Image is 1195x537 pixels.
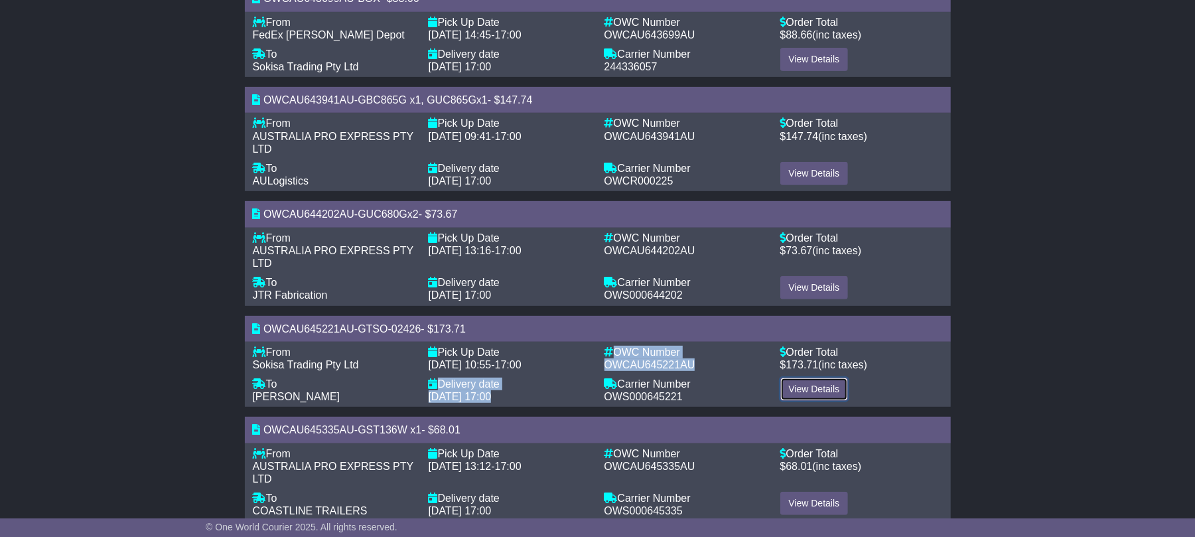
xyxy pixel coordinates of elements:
div: OWC Number [604,232,767,244]
a: View Details [780,162,849,185]
div: Delivery date [429,162,591,175]
div: - - $ [245,87,951,113]
div: - [429,244,591,257]
span: OWCAU643699AU [604,29,695,40]
span: 17:00 [495,29,522,40]
div: To [253,276,415,289]
div: Carrier Number [604,162,767,175]
span: OWCAU645335AU [263,424,354,435]
span: [DATE] 13:16 [429,245,492,256]
span: 244336057 [604,61,658,72]
div: OWC Number [604,346,767,358]
span: [DATE] 17:00 [429,505,492,516]
a: View Details [780,492,849,515]
div: OWC Number [604,447,767,460]
div: Delivery date [429,48,591,60]
span: [DATE] 17:00 [429,289,492,301]
span: FedEx [PERSON_NAME] Depot [253,29,405,40]
div: From [253,16,415,29]
span: 17:00 [495,359,522,370]
div: Pick Up Date [429,232,591,244]
div: $ (inc taxes) [780,130,943,143]
div: From [253,117,415,129]
span: 17:00 [495,131,522,142]
span: 17:00 [495,461,522,472]
div: From [253,346,415,358]
span: JTR Fabrication [253,289,328,301]
div: Carrier Number [604,48,767,60]
span: 173.71 [433,323,466,335]
div: Carrier Number [604,492,767,504]
div: Order Total [780,117,943,129]
div: From [253,447,415,460]
a: View Details [780,276,849,299]
div: $ (inc taxes) [780,29,943,41]
div: To [253,162,415,175]
div: - - $ [245,417,951,443]
span: [DATE] 10:55 [429,359,492,370]
span: COASTLINE TRAILERS [253,505,368,516]
span: GST136W x1 [358,424,421,435]
span: OWCAU644202AU [604,245,695,256]
div: Order Total [780,16,943,29]
span: AUSTRALIA PRO EXPRESS PTY LTD [253,131,413,155]
div: To [253,378,415,390]
div: $ (inc taxes) [780,460,943,473]
div: Order Total [780,346,943,358]
div: - [429,358,591,371]
div: To [253,492,415,504]
div: Pick Up Date [429,447,591,460]
div: OWC Number [604,117,767,129]
span: OWCAU645335AU [604,461,695,472]
div: - [429,130,591,143]
div: - - $ [245,316,951,342]
span: 88.66 [786,29,812,40]
div: Delivery date [429,378,591,390]
span: GUC680Gx2 [358,208,419,220]
span: 173.71 [786,359,818,370]
div: - - $ [245,201,951,227]
div: Order Total [780,447,943,460]
span: 17:00 [495,245,522,256]
div: $ (inc taxes) [780,244,943,257]
div: $ (inc taxes) [780,358,943,371]
span: OWCAU645221AU [263,323,354,335]
div: Carrier Number [604,378,767,390]
div: Pick Up Date [429,16,591,29]
span: Sokisa Trading Pty Ltd [253,359,359,370]
span: OWCAU643941AU [263,94,354,106]
span: [DATE] 14:45 [429,29,492,40]
div: OWC Number [604,16,767,29]
div: Delivery date [429,492,591,504]
div: From [253,232,415,244]
span: [PERSON_NAME] [253,391,340,402]
div: Carrier Number [604,276,767,289]
span: GBC865G x1, GUC865Gx1 [358,94,488,106]
span: 68.01 [786,461,812,472]
span: AUSTRALIA PRO EXPRESS PTY LTD [253,245,413,269]
span: [DATE] 09:41 [429,131,492,142]
span: [DATE] 17:00 [429,175,492,187]
span: 73.67 [786,245,812,256]
div: Pick Up Date [429,346,591,358]
span: OWCAU645221AU [604,359,695,370]
span: 147.74 [786,131,818,142]
span: OWS000645221 [604,391,683,402]
span: [DATE] 13:12 [429,461,492,472]
span: OWS000645335 [604,505,683,516]
div: Delivery date [429,276,591,289]
span: © One World Courier 2025. All rights reserved. [206,522,397,532]
span: [DATE] 17:00 [429,61,492,72]
div: Order Total [780,232,943,244]
span: AUSTRALIA PRO EXPRESS PTY LTD [253,461,413,485]
a: View Details [780,378,849,401]
div: - [429,460,591,473]
span: OWCAU644202AU [263,208,354,220]
a: View Details [780,48,849,71]
span: 68.01 [434,424,460,435]
span: AULogistics [253,175,309,187]
span: GTSO-02426 [358,323,421,335]
span: 73.67 [431,208,458,220]
span: Sokisa Trading Pty Ltd [253,61,359,72]
div: To [253,48,415,60]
